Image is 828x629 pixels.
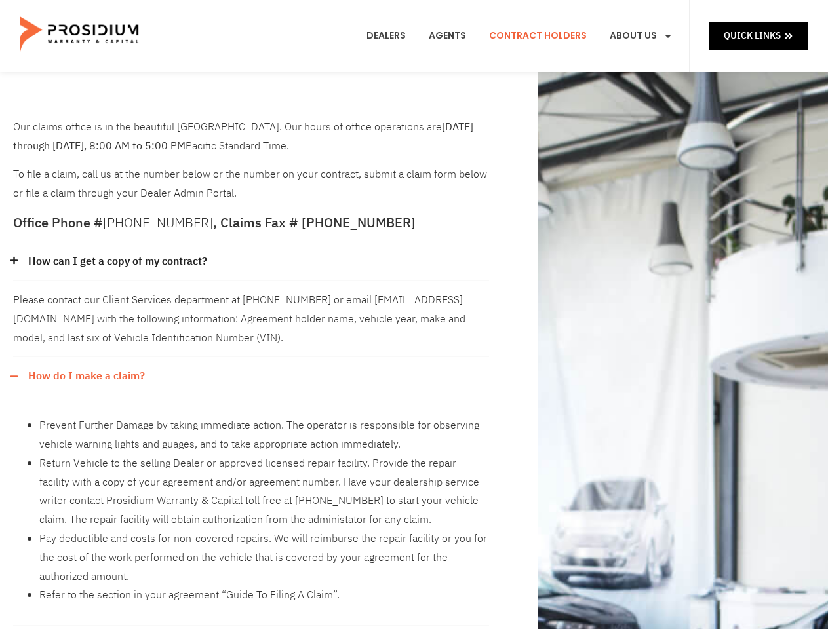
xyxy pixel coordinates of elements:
[13,118,489,156] p: Our claims office is in the beautiful [GEOGRAPHIC_DATA]. Our hours of office operations are Pacif...
[28,367,145,386] a: How do I make a claim?
[39,454,489,529] li: Return Vehicle to the selling Dealer or approved licensed repair facility. Provide the repair fac...
[600,12,682,60] a: About Us
[357,12,416,60] a: Dealers
[479,12,597,60] a: Contract Holders
[13,281,489,357] div: How can I get a copy of my contract?
[39,416,489,454] li: Prevent Further Damage by taking immediate action. The operator is responsible for observing vehi...
[39,586,489,605] li: Refer to the section in your agreement “Guide To Filing A Claim”.
[13,216,489,229] h5: Office Phone # , Claims Fax # [PHONE_NUMBER]
[13,396,489,626] div: How do I make a claim?
[13,118,489,203] div: To file a claim, call us at the number below or the number on your contract, submit a claim form ...
[724,28,781,44] span: Quick Links
[419,12,476,60] a: Agents
[13,119,473,154] b: [DATE] through [DATE], 8:00 AM to 5:00 PM
[13,242,489,282] div: How can I get a copy of my contract?
[709,22,808,50] a: Quick Links
[13,357,489,396] div: How do I make a claim?
[28,252,207,271] a: How can I get a copy of my contract?
[357,12,682,60] nav: Menu
[39,529,489,586] li: Pay deductible and costs for non-covered repairs. We will reimburse the repair facility or you fo...
[103,213,213,233] a: [PHONE_NUMBER]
